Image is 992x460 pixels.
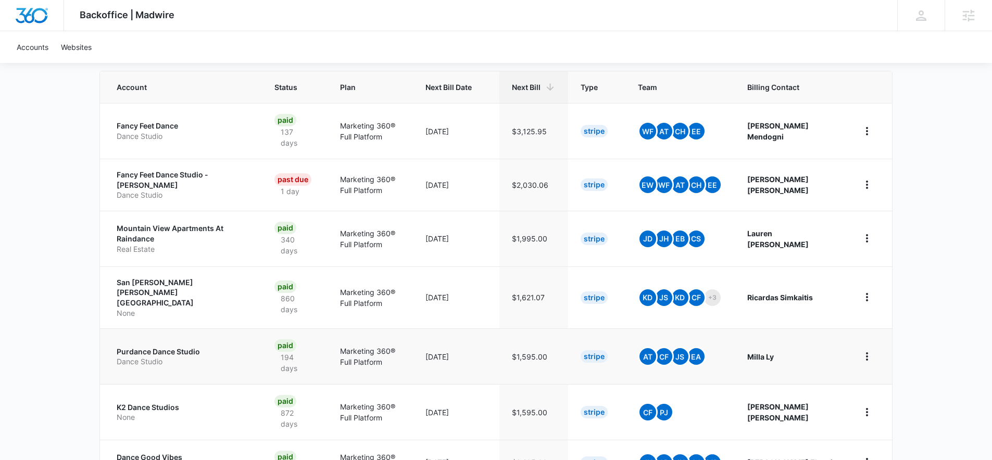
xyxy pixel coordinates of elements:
strong: Lauren [PERSON_NAME] [747,229,809,249]
span: JD [639,231,656,247]
div: Stripe [581,291,608,304]
p: K2 Dance Studios [117,402,249,413]
span: kD [672,289,688,306]
span: JS [656,289,672,306]
div: Paid [274,114,296,126]
a: Mountain View Apartments At RaindanceReal Estate [117,223,249,254]
p: Marketing 360® Full Platform [340,287,400,309]
p: 1 day [274,186,306,197]
p: 137 days [274,126,316,148]
span: AT [656,123,672,139]
p: Marketing 360® Full Platform [340,401,400,423]
span: JH [656,231,672,247]
p: Real Estate [117,244,249,254]
span: Status [274,82,300,93]
p: Dance Studio [117,190,249,200]
span: At [639,348,656,365]
div: Past Due [274,173,311,186]
td: [DATE] [413,266,499,328]
td: $1,595.00 [499,328,568,384]
p: Marketing 360® Full Platform [340,346,400,367]
td: $2,030.06 [499,159,568,211]
span: AT [672,176,688,193]
span: ee [688,123,705,139]
span: Plan [340,82,400,93]
a: Purdance Dance StudioDance Studio [117,347,249,367]
p: Marketing 360® Full Platform [340,228,400,250]
span: CF [639,404,656,420]
p: Dance Studio [117,131,249,142]
span: CF [656,348,672,365]
a: Websites [55,31,98,63]
div: Stripe [581,406,608,418]
p: San [PERSON_NAME] [PERSON_NAME][GEOGRAPHIC_DATA] [117,277,249,308]
span: Backoffice | Madwire [80,9,174,20]
span: Next Bill Date [425,82,472,93]
p: Marketing 360® Full Platform [340,174,400,196]
div: Paid [274,222,296,234]
span: Next Bill [512,82,541,93]
a: Fancy Feet DanceDance Studio [117,121,249,141]
a: San [PERSON_NAME] [PERSON_NAME][GEOGRAPHIC_DATA]None [117,277,249,318]
a: Accounts [10,31,55,63]
p: Mountain View Apartments At Raindance [117,223,249,244]
p: 194 days [274,352,316,374]
p: Fancy Feet Dance Studio - [PERSON_NAME] [117,170,249,190]
p: Purdance Dance Studio [117,347,249,357]
button: home [859,230,875,247]
a: K2 Dance StudiosNone [117,402,249,423]
span: CH [688,176,705,193]
td: [DATE] [413,211,499,266]
strong: [PERSON_NAME] Mendogni [747,121,809,141]
span: WF [656,176,672,193]
strong: Ricardas Simkaitis [747,293,813,302]
span: CF [688,289,705,306]
div: Stripe [581,233,608,245]
span: EB [672,231,688,247]
div: Stripe [581,178,608,191]
p: 340 days [274,234,316,256]
td: $1,595.00 [499,384,568,440]
strong: Milla Ly [747,352,774,361]
td: $1,621.07 [499,266,568,328]
p: Dance Studio [117,356,249,367]
strong: [PERSON_NAME] [PERSON_NAME] [747,402,809,422]
td: [DATE] [413,103,499,159]
td: $3,125.95 [499,103,568,159]
span: WF [639,123,656,139]
button: home [859,404,875,420]
td: $1,995.00 [499,211,568,266]
span: Team [638,82,707,93]
button: home [859,123,875,139]
div: Stripe [581,125,608,137]
span: KD [639,289,656,306]
span: +3 [704,289,721,306]
p: None [117,308,249,318]
button: home [859,176,875,193]
span: CS [688,231,705,247]
td: [DATE] [413,328,499,384]
button: home [859,348,875,365]
div: Paid [274,339,296,352]
span: CH [672,123,688,139]
span: Account [117,82,234,93]
p: Fancy Feet Dance [117,121,249,131]
span: ee [704,176,721,193]
p: None [117,412,249,423]
span: Type [581,82,598,93]
div: Stripe [581,350,608,363]
p: 860 days [274,293,316,315]
strong: [PERSON_NAME] [PERSON_NAME] [747,175,809,195]
span: EA [688,348,705,365]
a: Fancy Feet Dance Studio - [PERSON_NAME]Dance Studio [117,170,249,200]
div: Paid [274,395,296,407]
div: Paid [274,280,296,293]
td: [DATE] [413,384,499,440]
span: JS [672,348,688,365]
span: EW [639,176,656,193]
span: Billing Contact [747,82,834,93]
span: PJ [656,404,672,420]
button: home [859,289,875,305]
p: 872 days [274,407,316,429]
p: Marketing 360® Full Platform [340,120,400,142]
